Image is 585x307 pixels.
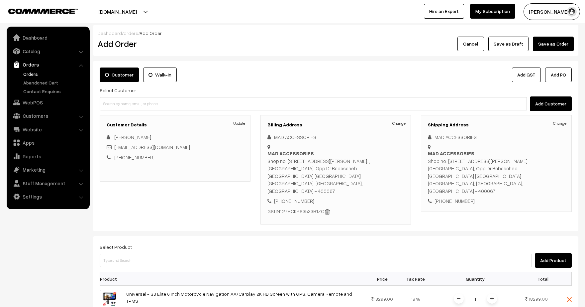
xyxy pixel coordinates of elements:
[8,9,78,14] img: COMMMERCE
[553,120,566,126] a: Change
[8,123,87,135] a: Website
[567,297,572,302] img: close
[267,197,404,205] div: [PHONE_NUMBER]
[107,122,244,128] h3: Customer Details
[8,32,87,44] a: Dashboard
[100,254,532,267] input: Type and Search
[8,110,87,122] a: Customers
[432,272,519,286] th: Quantity
[428,150,474,156] b: MAD ACCESSORIES
[530,96,572,111] button: Add Customer
[428,133,565,141] div: MAD ACCESSORIES
[100,243,132,250] label: Select Product
[490,297,494,300] img: plusI
[411,296,420,302] span: 18 %
[126,291,352,304] a: Universal - S3 Elite 6 inch Motorcycle Navigation AA/Carplay 2K HD Screen with GPS, Camera Remote...
[234,120,245,126] a: Update
[545,68,572,82] button: Add PO
[114,144,190,150] a: [EMAIL_ADDRESS][DOMAIN_NAME]
[512,68,541,82] a: Add GST
[399,272,432,286] th: Tax Rate
[100,272,122,286] th: Product
[100,97,527,110] input: Search by name, email, or phone
[8,96,87,108] a: WebPOS
[8,177,87,189] a: Staff Management
[8,150,87,162] a: Reports
[535,253,572,268] button: Add Product
[143,68,177,82] label: Walk-In
[22,71,87,77] a: Orders
[114,154,154,160] a: [PHONE_NUMBER]
[470,4,515,19] a: My Subscription
[8,7,66,15] a: COMMMERCE
[100,68,139,82] label: Customer
[267,208,404,215] div: GSTIN: 27BCKPS3533B1ZO
[267,150,314,156] b: MAD ACCESSORIES
[428,150,565,195] div: Shop no. [STREET_ADDRESS][PERSON_NAME]. , [GEOGRAPHIC_DATA], Opp.Dr.Babasaheb [GEOGRAPHIC_DATA] [...
[428,197,565,205] div: [PHONE_NUMBER]
[8,191,87,203] a: Settings
[22,88,87,95] a: Contact Enquires
[392,120,406,126] a: Change
[98,30,574,37] div: / /
[8,164,87,176] a: Marketing
[529,296,548,302] span: 18299.00
[366,272,399,286] th: Price
[428,122,565,128] h3: Shipping Address
[8,45,87,57] a: Catalog
[325,209,330,215] img: delete
[457,37,484,51] button: Cancel
[524,3,580,20] button: [PERSON_NAME]
[267,150,404,195] div: Shop no. [STREET_ADDRESS][PERSON_NAME]. , [GEOGRAPHIC_DATA], Opp.Dr.Babasaheb [GEOGRAPHIC_DATA] [...
[140,30,162,36] span: Add Order
[98,30,122,36] a: Dashboard
[457,297,460,300] img: minus
[75,3,160,20] button: [DOMAIN_NAME]
[98,39,250,49] h2: Add Order
[488,37,529,51] button: Save as Draft
[533,37,574,51] button: Save as Order
[267,133,404,141] div: MAD ACCESSORIES
[124,30,138,36] a: orders
[424,4,464,19] a: Hire an Expert
[519,272,552,286] th: Total
[100,87,136,94] label: Select Customer
[267,122,404,128] h3: Billing Address
[8,59,87,71] a: Orders
[567,7,577,17] img: user
[8,137,87,149] a: Apps
[22,79,87,86] a: Abandoned Cart
[114,134,151,140] a: [PERSON_NAME]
